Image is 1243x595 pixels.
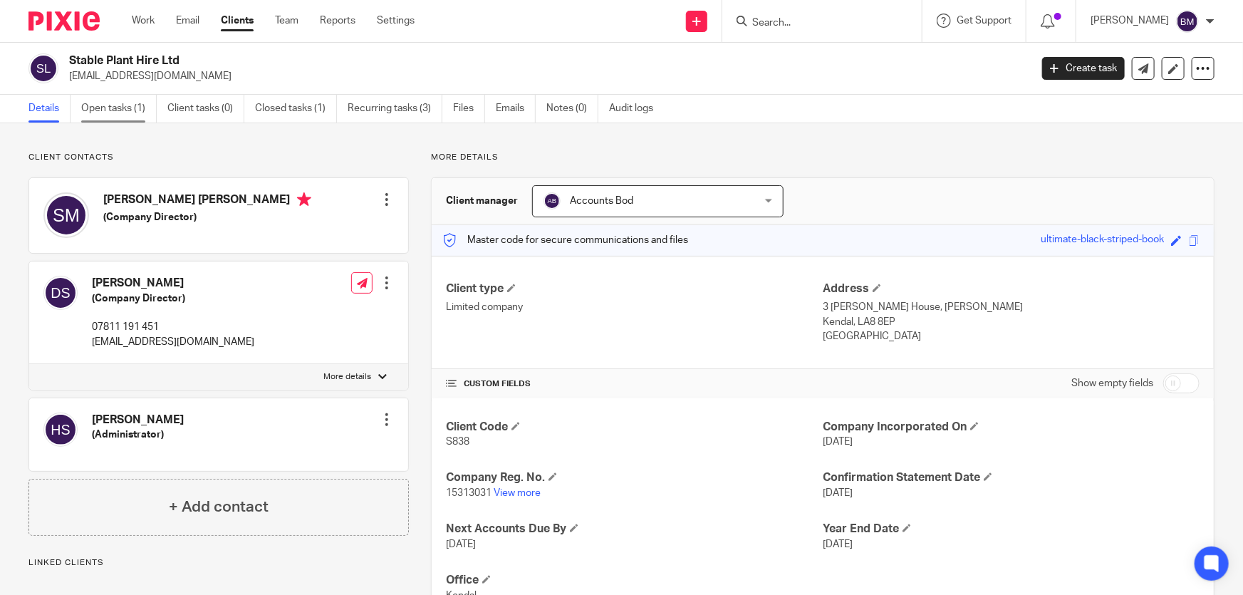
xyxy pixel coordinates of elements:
[823,539,853,549] span: [DATE]
[92,413,184,428] h4: [PERSON_NAME]
[103,192,311,210] h4: [PERSON_NAME] [PERSON_NAME]
[297,192,311,207] i: Primary
[453,95,485,123] a: Files
[496,95,536,123] a: Emails
[823,315,1200,329] p: Kendal, LA8 8EP
[751,17,879,30] input: Search
[167,95,244,123] a: Client tasks (0)
[823,488,853,498] span: [DATE]
[28,557,409,569] p: Linked clients
[28,95,71,123] a: Details
[546,95,598,123] a: Notes (0)
[823,522,1200,537] h4: Year End Date
[446,539,476,549] span: [DATE]
[132,14,155,28] a: Work
[43,192,89,238] img: svg%3E
[169,496,269,518] h4: + Add contact
[92,291,254,306] h5: (Company Director)
[823,300,1200,314] p: 3 [PERSON_NAME] House, [PERSON_NAME]
[1042,57,1125,80] a: Create task
[446,194,518,208] h3: Client manager
[28,53,58,83] img: svg%3E
[92,428,184,442] h5: (Administrator)
[348,95,442,123] a: Recurring tasks (3)
[609,95,664,123] a: Audit logs
[446,420,823,435] h4: Client Code
[103,210,311,224] h5: (Company Director)
[823,470,1200,485] h4: Confirmation Statement Date
[823,420,1200,435] h4: Company Incorporated On
[494,488,541,498] a: View more
[823,437,853,447] span: [DATE]
[570,196,633,206] span: Accounts Bod
[43,276,78,310] img: svg%3E
[92,276,254,291] h4: [PERSON_NAME]
[446,470,823,485] h4: Company Reg. No.
[323,371,371,383] p: More details
[1176,10,1199,33] img: svg%3E
[320,14,355,28] a: Reports
[28,152,409,163] p: Client contacts
[255,95,337,123] a: Closed tasks (1)
[446,573,823,588] h4: Office
[69,53,831,68] h2: Stable Plant Hire Ltd
[1041,232,1164,249] div: ultimate-black-striped-book
[92,335,254,349] p: [EMAIL_ADDRESS][DOMAIN_NAME]
[221,14,254,28] a: Clients
[823,329,1200,343] p: [GEOGRAPHIC_DATA]
[446,281,823,296] h4: Client type
[446,300,823,314] p: Limited company
[957,16,1011,26] span: Get Support
[1071,376,1153,390] label: Show empty fields
[43,413,78,447] img: svg%3E
[275,14,298,28] a: Team
[377,14,415,28] a: Settings
[81,95,157,123] a: Open tasks (1)
[431,152,1215,163] p: More details
[69,69,1021,83] p: [EMAIL_ADDRESS][DOMAIN_NAME]
[446,522,823,537] h4: Next Accounts Due By
[442,233,688,247] p: Master code for secure communications and files
[446,488,492,498] span: 15313031
[544,192,561,209] img: svg%3E
[446,437,469,447] span: S838
[446,378,823,390] h4: CUSTOM FIELDS
[28,11,100,31] img: Pixie
[1091,14,1169,28] p: [PERSON_NAME]
[176,14,199,28] a: Email
[92,320,254,334] p: 07811 191 451
[823,281,1200,296] h4: Address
